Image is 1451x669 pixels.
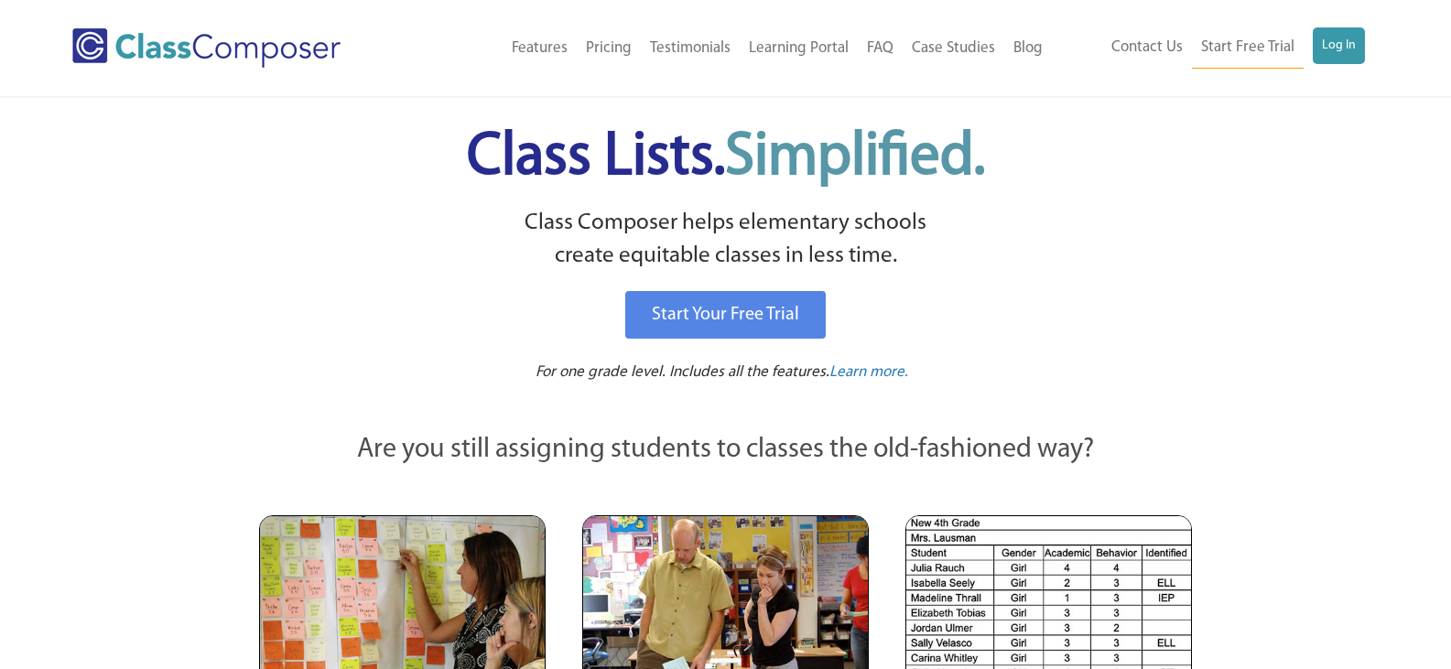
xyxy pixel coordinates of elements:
[858,28,903,69] a: FAQ
[829,361,908,384] a: Learn more.
[725,128,985,188] span: Simplified.
[1102,27,1192,68] a: Contact Us
[577,28,641,69] a: Pricing
[625,291,826,339] a: Start Your Free Trial
[740,28,858,69] a: Learning Portal
[903,28,1004,69] a: Case Studies
[72,28,341,68] img: Class Composer
[1313,27,1365,64] a: Log In
[1004,28,1052,69] a: Blog
[536,364,829,380] span: For one grade level. Includes all the features.
[1192,27,1304,69] a: Start Free Trial
[413,28,1052,69] nav: Header Menu
[652,306,799,324] span: Start Your Free Trial
[829,364,908,380] span: Learn more.
[259,430,1193,470] p: Are you still assigning students to classes the old-fashioned way?
[256,207,1196,274] p: Class Composer helps elementary schools create equitable classes in less time.
[503,28,577,69] a: Features
[467,128,985,188] span: Class Lists.
[1052,27,1365,69] nav: Header Menu
[641,28,740,69] a: Testimonials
